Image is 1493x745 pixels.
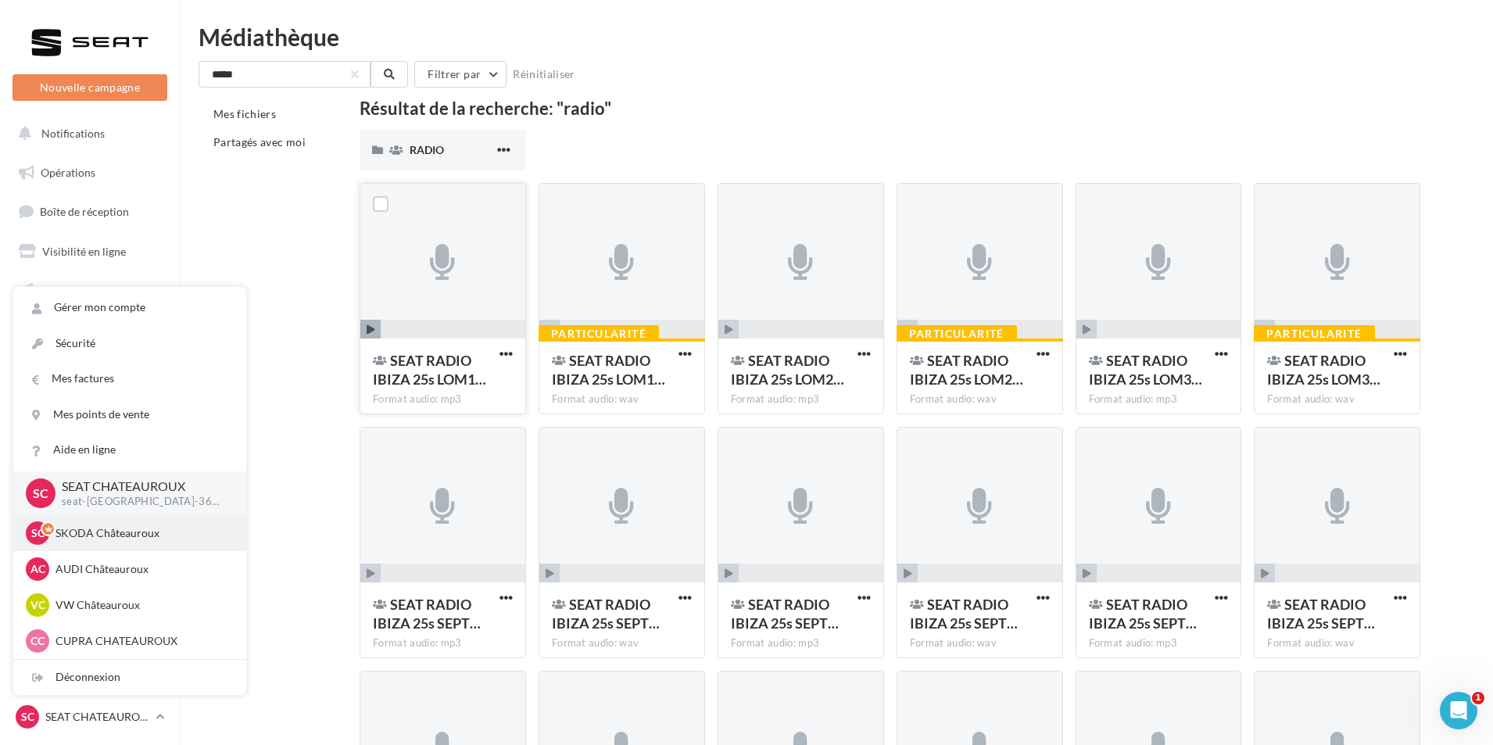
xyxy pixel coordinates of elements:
span: SEAT RADIO IBIZA 25s LOM2 11.09.25 [910,352,1023,388]
span: SEAT RADIO IBIZA 25s SEPT JPO LOM3 26.05.25 [1089,596,1197,632]
a: Boîte de réception [9,195,170,228]
button: Réinitialiser [507,65,582,84]
span: Notifications [41,127,105,140]
a: Mes points de vente [13,397,246,432]
span: 1 [1472,692,1484,704]
a: Aide en ligne [13,432,246,467]
span: SC [33,484,48,502]
p: seat-[GEOGRAPHIC_DATA]-36007 [62,495,221,509]
span: Campagnes [39,283,95,296]
div: Particularité [1254,325,1374,342]
div: Médiathèque [199,25,1474,48]
span: CC [30,633,45,649]
a: PLV et print personnalisable [9,429,170,475]
p: CUPRA CHATEAUROUX [55,633,227,649]
a: Opérations [9,156,170,189]
a: Gérer mon compte [13,290,246,325]
div: Format audio: mp3 [731,392,871,407]
span: SEAT RADIO IBIZA 25s LOM2 11.09.25 [731,352,844,388]
div: Format audio: wav [910,636,1050,650]
span: Mes fichiers [213,107,276,120]
p: AUDI Châteauroux [55,561,227,577]
div: Format audio: mp3 [373,392,513,407]
span: SEAT RADIO IBIZA 25s SEPT JPO LOM1 26.05.25 [373,596,481,632]
a: Sécurité [13,326,246,361]
div: Résultat de la recherche: "radio" [360,100,1420,117]
button: Nouvelle campagne [13,74,167,101]
div: Particularité [897,325,1017,342]
p: SEAT CHATEAUROUX [62,478,221,496]
div: Format audio: wav [910,392,1050,407]
span: SEAT RADIO IBIZA 25s SEPT JPO LOM2 26.05.25 [910,596,1018,632]
div: Format audio: wav [552,636,692,650]
button: Filtrer par [414,61,507,88]
a: Calendrier [9,391,170,424]
div: Format audio: mp3 [373,636,513,650]
a: Mes factures [13,361,246,396]
span: Boîte de réception [40,205,129,218]
p: VW Châteauroux [55,597,227,613]
span: SEAT RADIO IBIZA 25s SEPT JPO LOM3 26.05.25 [1267,596,1375,632]
a: Médiathèque [9,352,170,385]
a: Visibilité en ligne [9,235,170,268]
p: SKODA Châteauroux [55,525,227,541]
a: Contacts [9,313,170,346]
span: VC [30,597,45,613]
span: SEAT RADIO IBIZA 25s LOM1 11.09.25 [552,352,665,388]
a: Campagnes DataOnDemand [9,482,170,528]
div: Format audio: mp3 [1089,392,1229,407]
span: SEAT RADIO IBIZA 25s SEPT JPO LOM1 26.05.25 [552,596,660,632]
div: Format audio: mp3 [731,636,871,650]
span: AC [30,561,45,577]
span: SEAT RADIO IBIZA 25s SEPT JPO LOM2 26.05.25 [731,596,839,632]
span: SC [21,709,34,725]
span: SEAT RADIO IBIZA 25s LOM3 11.09.25 [1267,352,1380,388]
p: SEAT CHATEAUROUX [45,709,149,725]
div: Format audio: wav [552,392,692,407]
div: Format audio: wav [1267,636,1407,650]
span: SEAT RADIO IBIZA 25s LOM1 11.09.25 [373,352,486,388]
iframe: Intercom live chat [1440,692,1477,729]
div: Déconnexion [13,660,246,695]
span: SEAT RADIO IBIZA 25s LOM3 11.09.25 [1089,352,1202,388]
span: Opérations [41,166,95,179]
a: Campagnes [9,274,170,307]
span: SC [31,525,45,541]
button: Notifications [9,117,164,150]
div: Particularité [539,325,659,342]
span: Partagés avec moi [213,135,306,149]
a: SC SEAT CHATEAUROUX [13,702,167,732]
div: Format audio: mp3 [1089,636,1229,650]
span: RADIO [410,143,444,156]
span: Visibilité en ligne [42,245,126,258]
div: Format audio: wav [1267,392,1407,407]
